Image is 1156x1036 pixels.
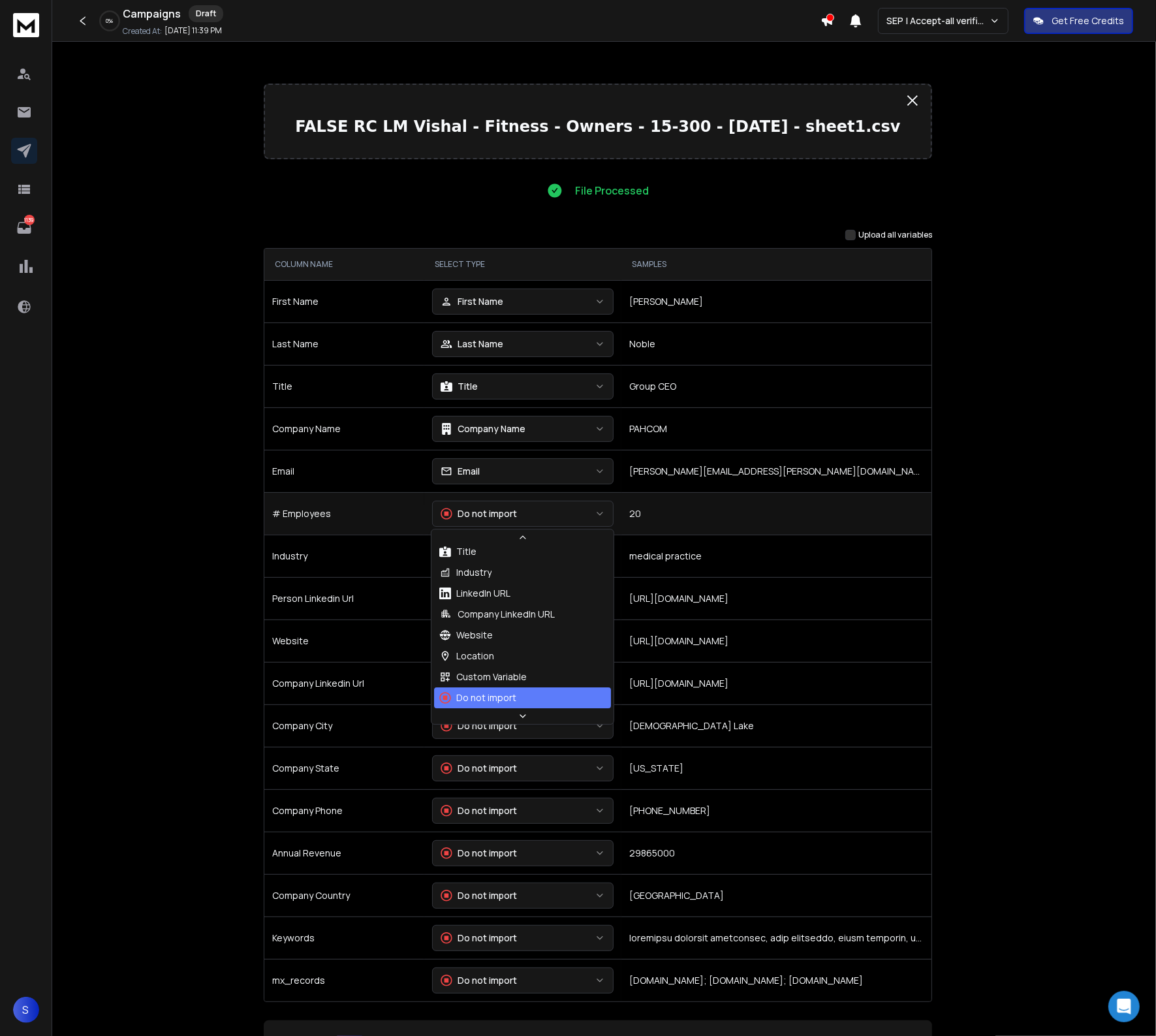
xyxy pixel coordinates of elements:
label: Upload all variables [858,230,932,240]
div: Email [441,465,480,478]
td: [URL][DOMAIN_NAME] [621,620,931,662]
div: Do not import [441,719,517,732]
td: First Name [264,280,424,322]
td: [PERSON_NAME][EMAIL_ADDRESS][PERSON_NAME][DOMAIN_NAME] [621,450,931,492]
h1: Campaigns [123,6,181,22]
div: Company Name [441,422,525,435]
div: Title [439,545,476,558]
td: Industry [264,535,424,577]
td: Company Linkedin Url [264,662,424,704]
div: Website [439,629,493,642]
td: [URL][DOMAIN_NAME] [621,577,931,620]
div: Do not import [441,932,517,945]
div: Do not import [441,889,517,902]
p: SEP | Accept-all verifications [886,14,990,27]
div: Do not import [441,804,517,817]
div: Open Intercom Messenger [1108,991,1140,1022]
div: Do not import [441,762,517,775]
td: [GEOGRAPHIC_DATA] [621,874,931,917]
div: Draft [189,5,223,22]
p: 1139 [24,215,35,225]
div: Custom Variable [439,670,527,683]
p: Created At: [123,26,162,37]
img: logo [13,13,39,37]
td: loremipsu dolorsit ametconsec, adip elitseddo, eiusm temporin, utlabor etdolo magnaaliqu, enimadm... [621,917,931,959]
div: Do not import [441,847,517,860]
td: 29865000 [621,832,931,874]
td: [DOMAIN_NAME]; [DOMAIN_NAME]; [DOMAIN_NAME] [621,959,931,1001]
div: LinkedIn URL [439,587,510,600]
p: File Processed [576,183,649,198]
p: FALSE RC LM Vishal - Fitness - Owners - 15-300 - [DATE] - sheet1.csv [275,116,920,137]
div: First Name [441,295,503,308]
td: Company City [264,704,424,747]
td: [DEMOGRAPHIC_DATA] Lake [621,704,931,747]
td: Company Name [264,407,424,450]
td: Company State [264,747,424,789]
td: [PERSON_NAME] [621,280,931,322]
td: Title [264,365,424,407]
td: Group CEO [621,365,931,407]
td: Keywords [264,917,424,959]
th: SAMPLES [621,249,931,280]
td: PAHCOM [621,407,931,450]
td: Noble [621,322,931,365]
td: mx_records [264,959,424,1001]
td: Website [264,620,424,662]
td: Person Linkedin Url [264,577,424,620]
td: medical practice [621,535,931,577]
td: [URL][DOMAIN_NAME] [621,662,931,704]
div: Location [439,650,494,663]
td: Company Country [264,874,424,917]
td: [US_STATE] [621,747,931,789]
td: Last Name [264,322,424,365]
div: Company LinkedIn URL [439,608,555,621]
th: COLUMN NAME [264,249,424,280]
div: Title [441,380,478,393]
td: Annual Revenue [264,832,424,874]
div: Last Name [441,337,503,351]
p: Get Free Credits [1052,14,1124,27]
td: [PHONE_NUMBER] [621,789,931,832]
td: 20 [621,492,931,535]
td: # Employees [264,492,424,535]
div: Do not import [441,974,517,987]
p: [DATE] 11:39 PM [164,25,222,36]
span: S [13,997,39,1023]
div: Do not import [439,691,516,704]
div: Do not import [441,507,517,520]
td: Company Phone [264,789,424,832]
td: Email [264,450,424,492]
p: 0 % [106,17,114,25]
div: Industry [439,566,492,579]
th: SELECT TYPE [424,249,622,280]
